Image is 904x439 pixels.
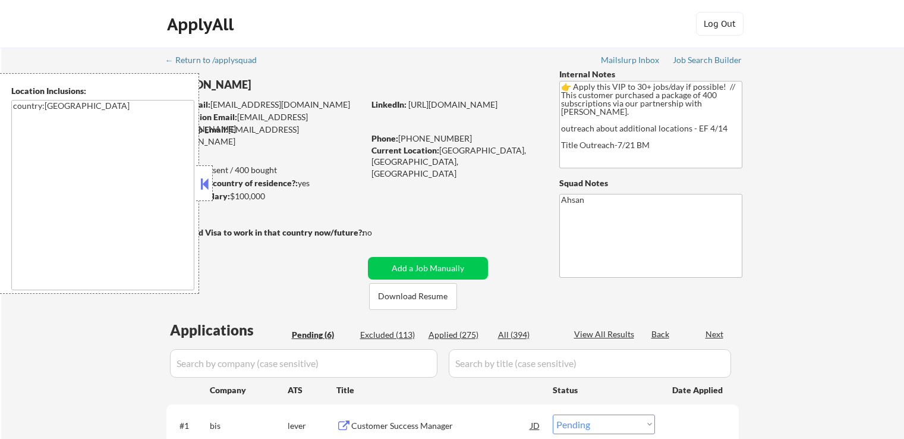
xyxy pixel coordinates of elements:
div: [EMAIL_ADDRESS][DOMAIN_NAME] [167,111,364,134]
div: lever [288,420,336,432]
button: Download Resume [369,283,457,310]
button: Add a Job Manually [368,257,488,280]
div: ATS [288,384,336,396]
strong: Phone: [371,133,398,143]
div: [PHONE_NUMBER] [371,133,540,145]
div: no [363,227,396,239]
div: Title [336,384,541,396]
div: Customer Success Manager [351,420,531,432]
div: View All Results [574,328,638,340]
a: [URL][DOMAIN_NAME] [408,99,497,109]
input: Search by title (case sensitive) [449,349,731,378]
div: Location Inclusions: [11,85,194,97]
div: ApplyAll [167,14,237,35]
div: Back [651,328,670,340]
a: Job Search Builder [673,55,742,67]
div: Applied (275) [429,329,488,341]
a: Mailslurp Inbox [601,55,660,67]
div: [PERSON_NAME] [166,77,411,92]
div: [EMAIL_ADDRESS][DOMAIN_NAME] [166,124,364,147]
div: [EMAIL_ADDRESS][DOMAIN_NAME] [167,99,364,111]
div: Job Search Builder [673,56,742,64]
div: Squad Notes [559,177,742,189]
div: bis [210,420,288,432]
div: Applications [170,323,288,337]
div: Status [553,379,655,400]
a: ← Return to /applysquad [165,55,268,67]
div: Next [705,328,725,340]
strong: Current Location: [371,145,439,155]
div: Date Applied [672,384,725,396]
div: All (394) [498,329,557,341]
div: Mailslurp Inbox [601,56,660,64]
div: [GEOGRAPHIC_DATA], [GEOGRAPHIC_DATA], [GEOGRAPHIC_DATA] [371,145,540,180]
strong: Will need Visa to work in that country now/future?: [166,227,364,237]
div: Excluded (113) [360,329,420,341]
div: $100,000 [166,190,364,202]
strong: LinkedIn: [371,99,407,109]
div: Company [210,384,288,396]
div: #1 [179,420,200,432]
input: Search by company (case sensitive) [170,349,437,378]
div: yes [166,177,360,189]
div: 275 sent / 400 bought [166,164,364,176]
div: Internal Notes [559,68,742,80]
button: Log Out [696,12,744,36]
strong: Can work in country of residence?: [166,178,298,188]
div: JD [530,415,541,436]
div: Pending (6) [292,329,351,341]
div: ← Return to /applysquad [165,56,268,64]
